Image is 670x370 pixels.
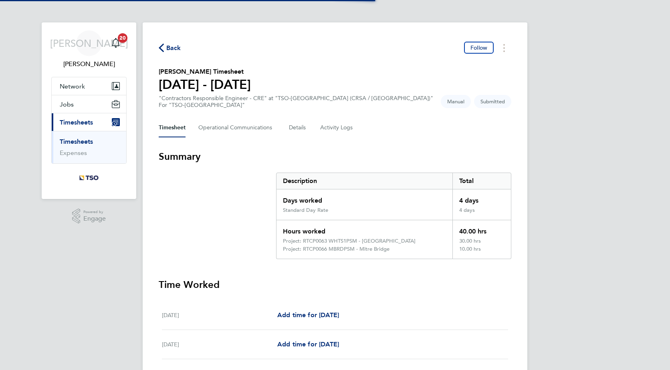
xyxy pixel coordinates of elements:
[159,95,433,109] div: "Contractors Responsible Engineer - CRE" at "TSO-[GEOGRAPHIC_DATA] (CRSA / [GEOGRAPHIC_DATA])"
[289,118,307,137] button: Details
[276,173,452,189] div: Description
[283,238,416,244] div: Project: RTCP0063 WHTS1PSM - [GEOGRAPHIC_DATA]
[452,220,511,238] div: 40.00 hrs
[60,138,93,145] a: Timesheets
[75,172,103,185] img: tso-uk-logo-retina.png
[60,149,87,157] a: Expenses
[198,118,276,137] button: Operational Communications
[452,189,511,207] div: 4 days
[162,340,277,349] div: [DATE]
[320,118,354,137] button: Activity Logs
[50,38,128,48] span: [PERSON_NAME]
[276,220,452,238] div: Hours worked
[83,209,106,215] span: Powered by
[52,77,126,95] button: Network
[441,95,471,108] span: This timesheet was manually created.
[283,246,389,252] div: Project: RTCP0066 MBRDPSM - Mitre Bridge
[51,59,127,69] span: James Alcock
[60,119,93,126] span: Timesheets
[159,102,433,109] div: For "TSO-[GEOGRAPHIC_DATA]"
[52,95,126,113] button: Jobs
[51,172,127,185] a: Go to home page
[60,101,74,108] span: Jobs
[464,42,494,54] button: Follow
[51,30,127,69] a: [PERSON_NAME][PERSON_NAME]
[52,131,126,163] div: Timesheets
[283,207,328,213] div: Standard Day Rate
[159,118,186,137] button: Timesheet
[452,246,511,259] div: 10.00 hrs
[159,150,511,163] h3: Summary
[277,340,339,348] span: Add time for [DATE]
[452,207,511,220] div: 4 days
[452,173,511,189] div: Total
[474,95,511,108] span: This timesheet is Submitted.
[277,311,339,319] span: Add time for [DATE]
[118,33,127,43] span: 20
[277,340,339,349] a: Add time for [DATE]
[108,30,124,56] a: 20
[159,43,181,53] button: Back
[162,310,277,320] div: [DATE]
[60,82,85,90] span: Network
[452,238,511,246] div: 30.00 hrs
[166,43,181,53] span: Back
[159,67,251,76] h2: [PERSON_NAME] Timesheet
[83,215,106,222] span: Engage
[276,173,511,259] div: Summary
[159,278,511,291] h3: Time Worked
[470,44,487,51] span: Follow
[277,310,339,320] a: Add time for [DATE]
[42,22,136,199] nav: Main navigation
[276,189,452,207] div: Days worked
[72,209,106,224] a: Powered byEngage
[52,113,126,131] button: Timesheets
[497,42,511,54] button: Timesheets Menu
[159,76,251,92] h1: [DATE] - [DATE]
